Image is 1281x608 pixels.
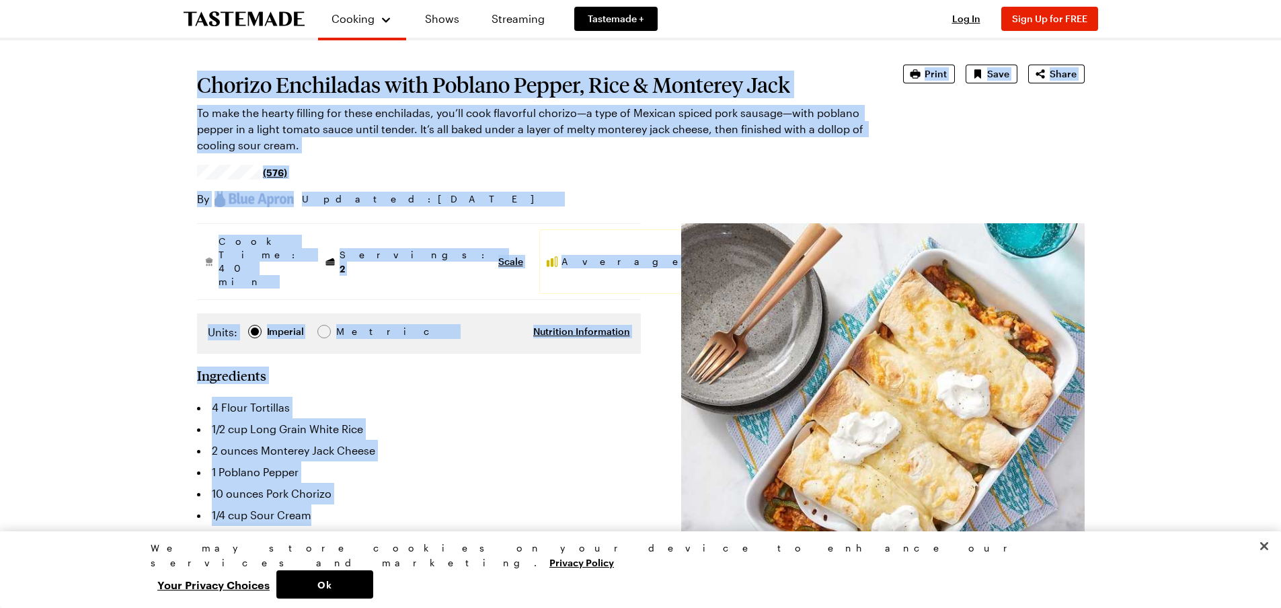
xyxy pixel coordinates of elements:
[336,324,364,339] div: Metric
[197,526,641,547] li: 2 tablespoons Tomato Paste
[966,65,1017,83] button: Save recipe
[340,248,492,276] span: Servings:
[215,191,294,206] img: Blue Apron
[1028,65,1085,83] button: Share
[925,67,947,81] span: Print
[561,255,690,268] span: Average
[197,167,288,178] a: 4.45/5 stars from 576 reviews
[197,73,865,97] h1: Chorizo Enchiladas with Poblano Pepper, Rice & Monterey Jack
[987,67,1009,81] span: Save
[1050,67,1077,81] span: Share
[1249,531,1279,561] button: Close
[533,325,630,338] button: Nutrition Information
[208,324,237,340] label: Units:
[332,12,375,25] span: Cooking
[197,461,641,483] li: 1 Poblano Pepper
[1012,13,1087,24] span: Sign Up for FREE
[903,65,955,83] button: Print
[151,541,1119,570] div: We may store cookies on your device to enhance our services and marketing.
[1001,7,1098,31] button: Sign Up for FREE
[302,192,547,206] span: Updated : [DATE]
[197,504,641,526] li: 1/4 cup Sour Cream
[197,440,641,461] li: 2 ounces Monterey Jack Cheese
[197,105,865,153] p: To make the hearty filling for these enchiladas, you’ll cook flavorful chorizo—a type of Mexican ...
[952,13,980,24] span: Log In
[197,397,641,418] li: 4 Flour Tortillas
[197,191,294,207] div: By
[332,5,393,32] button: Cooking
[263,165,287,179] span: (576)
[184,11,305,27] a: To Tastemade Home Page
[197,418,641,440] li: 1/2 cup Long Grain White Rice
[151,541,1119,599] div: Privacy
[219,235,302,289] span: Cook Time: 40 min
[197,367,266,383] h2: Ingredients
[151,570,276,599] button: Your Privacy Choices
[588,12,644,26] span: Tastemade +
[498,255,523,268] button: Scale
[336,324,366,339] span: Metric
[267,324,305,339] span: Imperial
[340,262,345,274] span: 2
[197,483,641,504] li: 10 ounces Pork Chorizo
[574,7,658,31] a: Tastemade +
[208,324,364,343] div: Imperial Metric
[276,570,373,599] button: Ok
[549,556,614,568] a: More information about your privacy, opens in a new tab
[267,324,304,339] div: Imperial
[939,12,993,26] button: Log In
